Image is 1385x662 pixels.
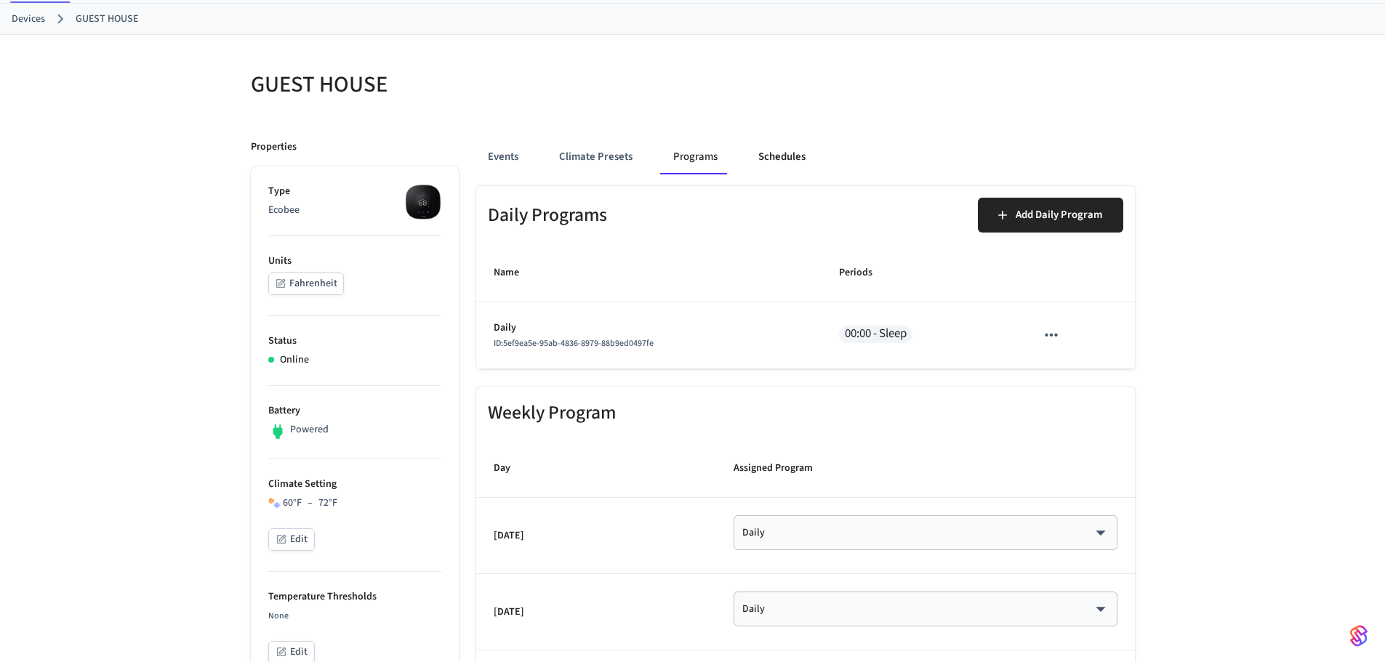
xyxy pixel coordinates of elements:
[547,140,644,174] button: Climate Presets
[268,589,441,605] p: Temperature Thresholds
[268,203,441,218] p: Ecobee
[1350,624,1368,647] img: SeamLogoGradient.69752ec5.svg
[716,440,1135,498] th: Assigned Program
[494,320,804,336] p: Daily
[494,605,699,620] p: [DATE]
[251,140,297,155] p: Properties
[476,440,716,498] th: Day
[280,352,309,368] p: Online
[488,201,607,230] h6: Daily Programs
[76,12,138,27] a: GUEST HOUSE
[978,198,1123,233] button: Add Daily Program
[251,70,684,100] h5: GUEST HOUSE
[12,12,45,27] a: Devices
[662,140,729,174] button: Programs
[405,184,441,220] img: ecobee_lite_3
[268,254,441,269] p: Units
[476,244,822,302] th: Name
[747,140,817,174] button: Schedules
[268,273,344,295] button: Fahrenheit
[290,422,329,437] p: Powered
[268,497,280,509] img: Heat Cool
[488,398,616,428] h6: Weekly Program
[839,325,912,343] span: 00:00 - Sleep
[268,477,441,492] p: Climate Setting
[268,334,441,349] p: Status
[268,184,441,199] p: Type
[494,337,654,350] span: ID: 5ef9ea5e-95ab-4836-8979-88b9ed0497fe
[476,140,530,174] button: Events
[268,528,315,551] button: Edit
[742,602,1109,616] div: Daily
[494,528,699,544] p: [DATE]
[822,244,1019,302] th: Periods
[283,496,337,511] div: 60 °F 72 °F
[742,525,1109,540] div: Daily
[268,610,289,622] span: None
[268,403,441,419] p: Battery
[308,496,313,511] span: –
